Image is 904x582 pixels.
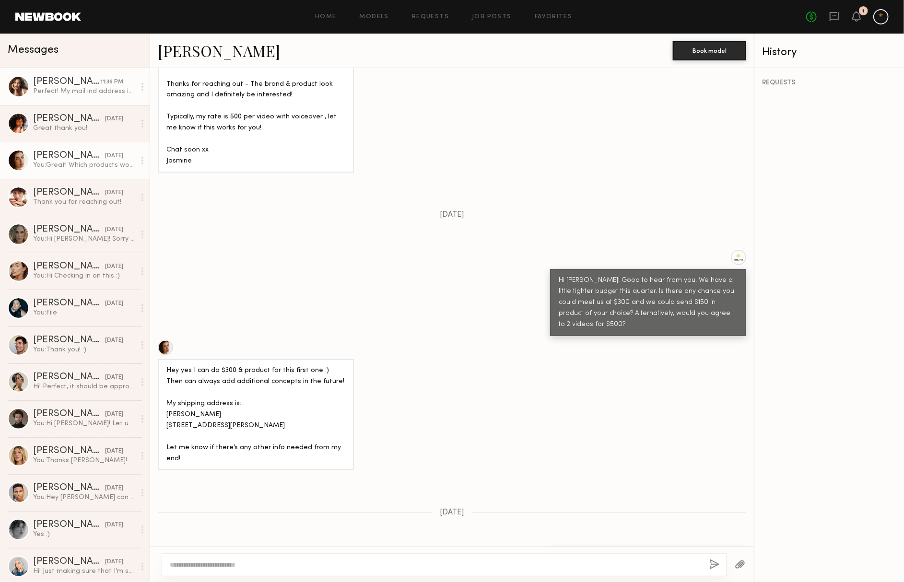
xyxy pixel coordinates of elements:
[33,87,135,96] div: Perfect! My mail ind address is [STREET_ADDRESS][US_STATE]
[105,447,123,456] div: [DATE]
[33,234,135,244] div: You: Hi [PERSON_NAME]! Sorry I totally fell off here! Coming back with another opportunity to cre...
[33,567,135,576] div: Hi! Just making sure that I’m sending raw files for you to edit? I don’t do editing or add anythi...
[105,188,123,198] div: [DATE]
[105,484,123,493] div: [DATE]
[33,198,135,207] div: Thank you for reaching out!
[33,151,105,161] div: [PERSON_NAME]
[33,299,105,308] div: [PERSON_NAME]
[33,114,105,124] div: [PERSON_NAME]
[33,161,135,170] div: You: Great! Which products would you like for your $150 trade credit? :)
[166,57,345,167] div: Hi! Thanks for reaching out - The brand & product look amazing and I definitely be interested! Ty...
[158,40,280,61] a: [PERSON_NAME]
[105,262,123,271] div: [DATE]
[862,9,865,14] div: 1
[673,41,746,60] button: Book model
[762,47,896,58] div: History
[33,308,135,317] div: You: File
[33,456,135,465] div: You: Thanks [PERSON_NAME]!
[33,77,100,87] div: [PERSON_NAME]
[105,336,123,345] div: [DATE]
[440,509,464,517] span: [DATE]
[33,530,135,539] div: Yes :)
[33,493,135,502] div: You: Hey [PERSON_NAME] can you please respond? We paid you and didn't receive the final asset.
[33,336,105,345] div: [PERSON_NAME]
[8,45,59,56] span: Messages
[535,14,573,20] a: Favorites
[105,373,123,382] div: [DATE]
[360,14,389,20] a: Models
[412,14,449,20] a: Requests
[33,557,105,567] div: [PERSON_NAME]
[105,299,123,308] div: [DATE]
[33,446,105,456] div: [PERSON_NAME]
[100,78,123,87] div: 11:36 PM
[33,124,135,133] div: Great thank you!
[105,115,123,124] div: [DATE]
[33,520,105,530] div: [PERSON_NAME]
[33,188,105,198] div: [PERSON_NAME]
[105,521,123,530] div: [DATE]
[762,80,896,86] div: REQUESTS
[33,372,105,382] div: [PERSON_NAME]
[105,225,123,234] div: [DATE]
[105,151,123,161] div: [DATE]
[33,225,105,234] div: [PERSON_NAME]
[673,46,746,54] a: Book model
[440,211,464,219] span: [DATE]
[33,483,105,493] div: [PERSON_NAME]
[33,409,105,419] div: [PERSON_NAME]
[33,382,135,391] div: Hi! Perfect, it should be approved (:
[33,419,135,428] div: You: Hi [PERSON_NAME]! Let us know if you're interested!
[472,14,512,20] a: Job Posts
[33,271,135,280] div: You: Hi Checking in on this :)
[33,262,105,271] div: [PERSON_NAME]
[315,14,337,20] a: Home
[166,365,345,465] div: Hey yes I can do $300 & product for this first one :) Then can always add additional concepts in ...
[33,345,135,354] div: You: Thank you! :)
[105,410,123,419] div: [DATE]
[559,275,738,330] div: Hi [PERSON_NAME]! Good to hear from you. We have a little tighter budget this quarter. Is there a...
[105,558,123,567] div: [DATE]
